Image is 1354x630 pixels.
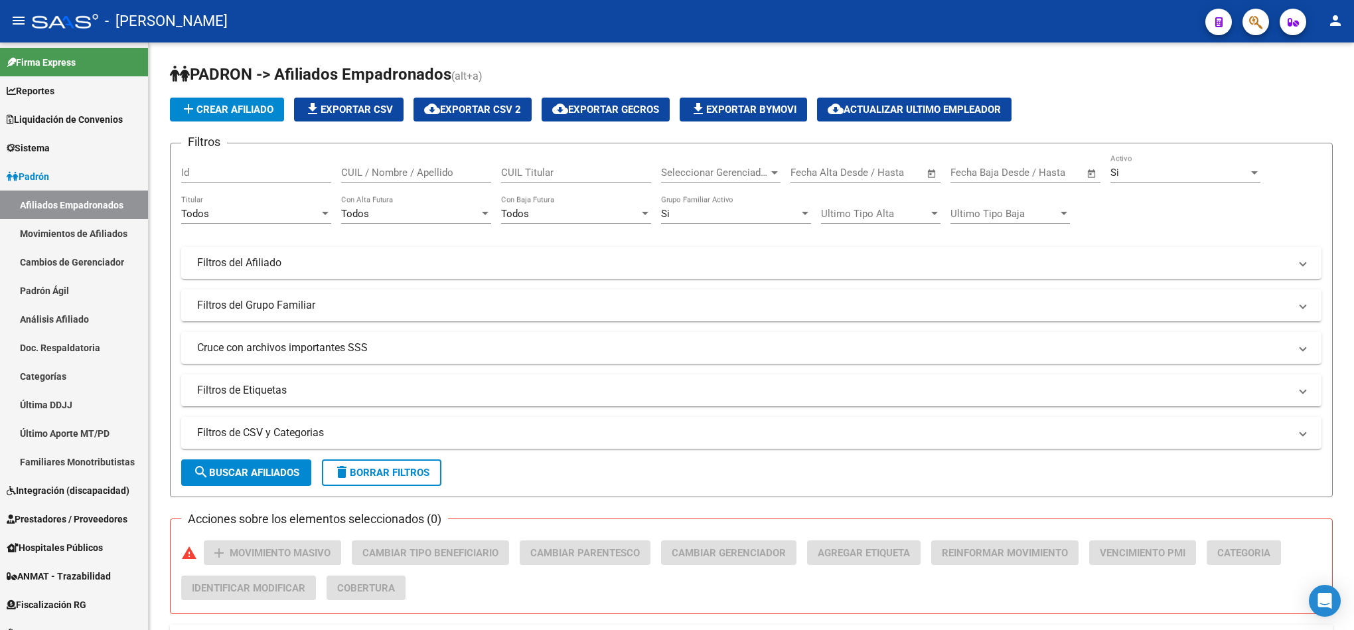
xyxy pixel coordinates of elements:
mat-icon: menu [11,13,27,29]
span: PADRON -> Afiliados Empadronados [170,65,451,84]
span: (alt+a) [451,70,483,82]
mat-panel-title: Filtros de CSV y Categorias [197,426,1290,440]
button: Agregar Etiqueta [807,540,921,565]
span: Si [661,208,670,220]
span: Exportar CSV 2 [424,104,521,116]
span: Cambiar Gerenciador [672,547,786,559]
button: Open calendar [1085,166,1100,181]
span: Todos [341,208,369,220]
span: Ultimo Tipo Baja [950,208,1058,220]
mat-panel-title: Filtros del Grupo Familiar [197,298,1290,313]
span: Cambiar Tipo Beneficiario [362,547,498,559]
button: Cambiar Parentesco [520,540,650,565]
span: ANMAT - Trazabilidad [7,569,111,584]
button: Vencimiento PMI [1089,540,1196,565]
button: Borrar Filtros [322,459,441,486]
span: Padrón [7,169,49,184]
span: Crear Afiliado [181,104,273,116]
span: Exportar CSV [305,104,393,116]
span: Ultimo Tipo Alta [821,208,929,220]
span: Liquidación de Convenios [7,112,123,127]
span: - [PERSON_NAME] [105,7,228,36]
button: Actualizar ultimo Empleador [817,98,1012,121]
span: Borrar Filtros [334,467,429,479]
span: Exportar Bymovi [690,104,796,116]
mat-expansion-panel-header: Filtros del Afiliado [181,247,1321,279]
span: Cambiar Parentesco [530,547,640,559]
input: Start date [950,167,994,179]
mat-panel-title: Cruce con archivos importantes SSS [197,341,1290,355]
mat-icon: file_download [305,101,321,117]
span: Reportes [7,84,54,98]
span: Seleccionar Gerenciador [661,167,769,179]
mat-icon: warning [181,545,197,561]
mat-panel-title: Filtros del Afiliado [197,256,1290,270]
mat-expansion-panel-header: Filtros de Etiquetas [181,374,1321,406]
span: Categoria [1217,547,1270,559]
mat-panel-title: Filtros de Etiquetas [197,383,1290,398]
mat-icon: search [193,464,209,480]
input: End date [1006,167,1070,179]
mat-icon: person [1327,13,1343,29]
span: Fiscalización RG [7,597,86,612]
span: Si [1110,167,1119,179]
mat-icon: cloud_download [828,101,844,117]
h3: Filtros [181,133,227,151]
mat-icon: cloud_download [552,101,568,117]
button: Reinformar Movimiento [931,540,1079,565]
input: End date [846,167,910,179]
span: Exportar GECROS [552,104,659,116]
mat-icon: file_download [690,101,706,117]
span: Hospitales Públicos [7,540,103,555]
span: Actualizar ultimo Empleador [828,104,1001,116]
span: Agregar Etiqueta [818,547,910,559]
mat-icon: cloud_download [424,101,440,117]
button: Exportar Bymovi [680,98,807,121]
mat-expansion-panel-header: Filtros de CSV y Categorias [181,417,1321,449]
span: Reinformar Movimiento [942,547,1068,559]
button: Cobertura [327,576,406,600]
input: Start date [790,167,834,179]
mat-icon: add [211,545,227,561]
span: Cobertura [337,582,395,594]
button: Cambiar Tipo Beneficiario [352,540,509,565]
button: Movimiento Masivo [204,540,341,565]
span: Todos [501,208,529,220]
button: Exportar CSV [294,98,404,121]
div: Open Intercom Messenger [1309,585,1341,617]
span: Todos [181,208,209,220]
span: Prestadores / Proveedores [7,512,127,526]
button: Exportar CSV 2 [414,98,532,121]
button: Cambiar Gerenciador [661,540,796,565]
mat-expansion-panel-header: Filtros del Grupo Familiar [181,289,1321,321]
span: Identificar Modificar [192,582,305,594]
button: Identificar Modificar [181,576,316,600]
mat-expansion-panel-header: Cruce con archivos importantes SSS [181,332,1321,364]
span: Movimiento Masivo [230,547,331,559]
mat-icon: add [181,101,196,117]
span: Firma Express [7,55,76,70]
button: Crear Afiliado [170,98,284,121]
span: Sistema [7,141,50,155]
mat-icon: delete [334,464,350,480]
button: Open calendar [925,166,940,181]
button: Categoria [1207,540,1281,565]
button: Exportar GECROS [542,98,670,121]
span: Buscar Afiliados [193,467,299,479]
span: Integración (discapacidad) [7,483,129,498]
span: Vencimiento PMI [1100,547,1185,559]
button: Buscar Afiliados [181,459,311,486]
h3: Acciones sobre los elementos seleccionados (0) [181,510,448,528]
